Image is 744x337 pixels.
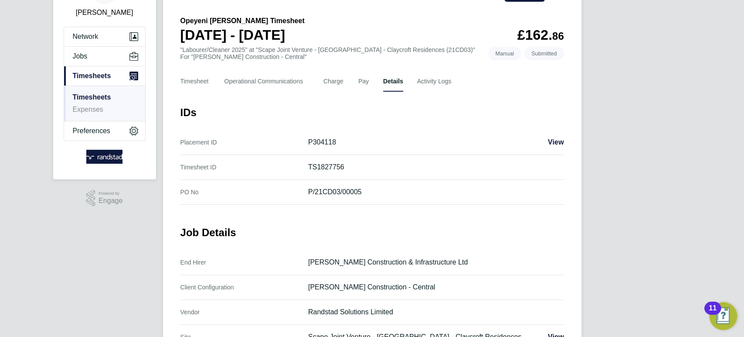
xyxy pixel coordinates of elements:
h2: Opeyeni [PERSON_NAME] Timesheet [180,16,305,26]
button: Pay [358,71,369,92]
div: End Hirer [180,257,308,268]
span: This timesheet was manually created. [488,47,521,60]
button: Timesheets [64,66,145,86]
button: Activity Logs [417,71,455,92]
a: Powered byEngage [86,190,123,206]
span: Jobs [73,52,88,60]
a: Go to home page [64,150,146,164]
a: Expenses [73,106,103,113]
h3: Job Details [180,226,564,240]
div: "Labourer/Cleaner 2025" at "Scape Joint Venture - [GEOGRAPHIC_DATA] - Claycroft Residences (21CD03)" [180,46,475,60]
h3: IDs [180,106,564,120]
app-decimal: £162. [517,27,564,43]
button: Operational Communications [224,71,309,92]
span: Engage [99,197,122,205]
a: View [548,137,564,148]
div: For "[PERSON_NAME] Construction - Central" [180,53,475,60]
span: Timesheets [73,72,111,80]
button: Jobs [64,47,145,66]
button: Charge [323,71,344,92]
span: Network [73,33,99,41]
p: Randstad Solutions Limited [308,307,557,317]
span: Preferences [73,127,110,135]
div: 11 [709,308,717,320]
p: P304118 [308,137,541,148]
span: Sallie Cutts [64,7,146,18]
p: [PERSON_NAME] Construction - Central [308,282,557,292]
img: randstad-logo-retina.png [86,150,122,164]
button: Timesheet [180,71,211,92]
span: Powered by [99,190,122,197]
span: This timesheet is Submitted. [524,47,564,60]
div: Vendor [180,307,308,317]
button: Network [64,27,145,46]
div: PO No [180,187,308,197]
p: [PERSON_NAME] Construction & Infrastructure Ltd [308,257,557,268]
div: Timesheet ID [180,162,308,172]
div: Client Configuration [180,282,308,292]
h1: [DATE] - [DATE] [180,26,305,44]
button: Details [383,71,403,92]
p: P/21CD03/00005 [308,187,557,197]
span: View [548,138,564,146]
span: 86 [552,30,564,42]
p: TS1827756 [308,162,557,172]
button: Open Resource Center, 11 new notifications [709,302,737,330]
a: Timesheets [73,93,111,101]
button: Preferences [64,121,145,141]
div: Placement ID [180,137,308,148]
div: Timesheets [64,86,145,121]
